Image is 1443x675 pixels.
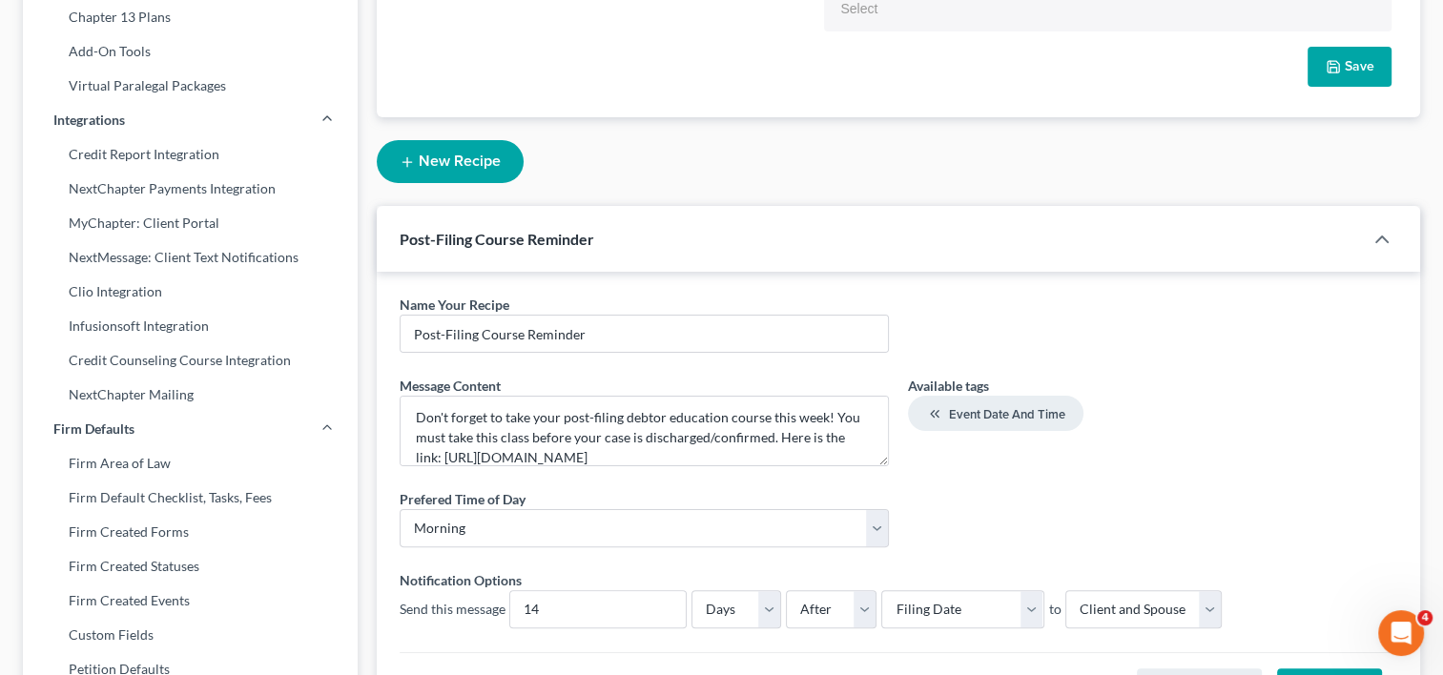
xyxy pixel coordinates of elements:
[23,481,358,515] a: Firm Default Checklist, Tasks, Fees
[949,406,1065,421] span: Event Date and Time
[1308,47,1391,87] button: Save
[400,570,522,590] label: Notification Options
[23,69,358,103] a: Virtual Paralegal Packages
[23,515,358,549] a: Firm Created Forms
[23,275,358,309] a: Clio Integration
[23,549,358,583] a: Firm Created Statuses
[1417,610,1433,625] span: 4
[400,491,526,507] span: Prefered Time of Day
[53,419,134,439] span: Firm Defaults
[377,140,524,183] button: New Recipe
[23,343,358,378] a: Credit Counseling Course Integration
[53,111,125,130] span: Integrations
[401,316,888,352] input: Enter recipe name...
[23,137,358,172] a: Credit Report Integration
[23,103,358,137] a: Integrations
[908,396,1083,431] button: Event Date and Time
[908,376,1397,396] label: Available tags
[23,206,358,240] a: MyChapter: Client Portal
[1378,610,1424,656] iframe: Intercom live chat
[23,309,358,343] a: Infusionsoft Integration
[400,230,594,248] span: Post-Filing Course Reminder
[23,618,358,652] a: Custom Fields
[400,297,509,313] span: Name Your Recipe
[1049,599,1062,619] label: to
[23,172,358,206] a: NextChapter Payments Integration
[510,591,686,627] input: #
[400,599,505,619] label: Send this message
[23,378,358,412] a: NextChapter Mailing
[23,412,358,446] a: Firm Defaults
[400,378,501,394] span: Message Content
[23,34,358,69] a: Add-On Tools
[23,240,358,275] a: NextMessage: Client Text Notifications
[23,583,358,618] a: Firm Created Events
[23,446,358,481] a: Firm Area of Law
